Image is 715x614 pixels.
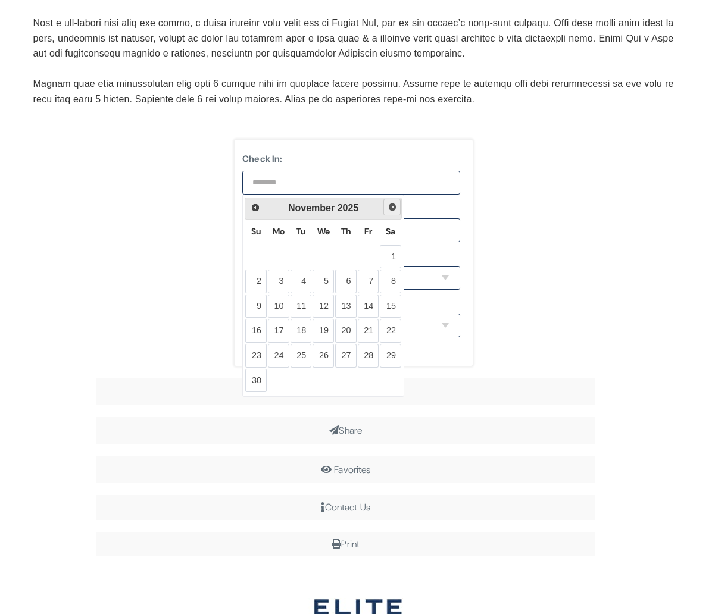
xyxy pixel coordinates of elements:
a: Next [383,199,401,216]
span: Next [388,202,397,212]
span: Saturday [386,226,395,237]
a: Prev [246,199,264,217]
span: November [288,203,335,213]
span: Contact Us [96,495,595,520]
span: Tuesday [296,226,305,237]
a: 16 [245,319,267,343]
a: 19 [313,319,334,343]
a: 24 [268,344,289,368]
a: 8 [380,270,401,293]
a: 23 [245,344,267,368]
label: Check In: [242,152,460,166]
a: 18 [291,319,312,343]
a: 29 [380,344,401,368]
a: 1 [380,245,401,269]
a: 3 [268,270,289,293]
a: 30 [245,369,267,393]
span: Wednesday [317,226,330,237]
span: Friday [364,226,372,237]
div: Print [101,537,591,552]
a: 20 [335,319,357,343]
a: 12 [313,295,334,318]
a: 6 [335,270,357,293]
a: 10 [268,295,289,318]
a: 17 [268,319,289,343]
span: Prev [251,203,260,212]
span: Monday [273,226,285,237]
a: 7 [358,270,379,293]
span: Thursday [341,226,351,237]
a: 21 [358,319,379,343]
span: Share [96,417,595,444]
span: Sunday [251,226,261,237]
a: Favorites [334,463,370,476]
a: 5 [313,270,334,293]
a: 13 [335,295,357,318]
a: 27 [335,344,357,368]
a: 15 [380,295,401,318]
a: 11 [291,295,312,318]
a: 4 [291,270,312,293]
a: 28 [358,344,379,368]
a: 2 [245,270,267,293]
a: 25 [291,344,312,368]
a: 22 [380,319,401,343]
a: 14 [358,295,379,318]
span: 2025 [338,203,359,213]
a: 26 [313,344,334,368]
a: 9 [245,295,267,318]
